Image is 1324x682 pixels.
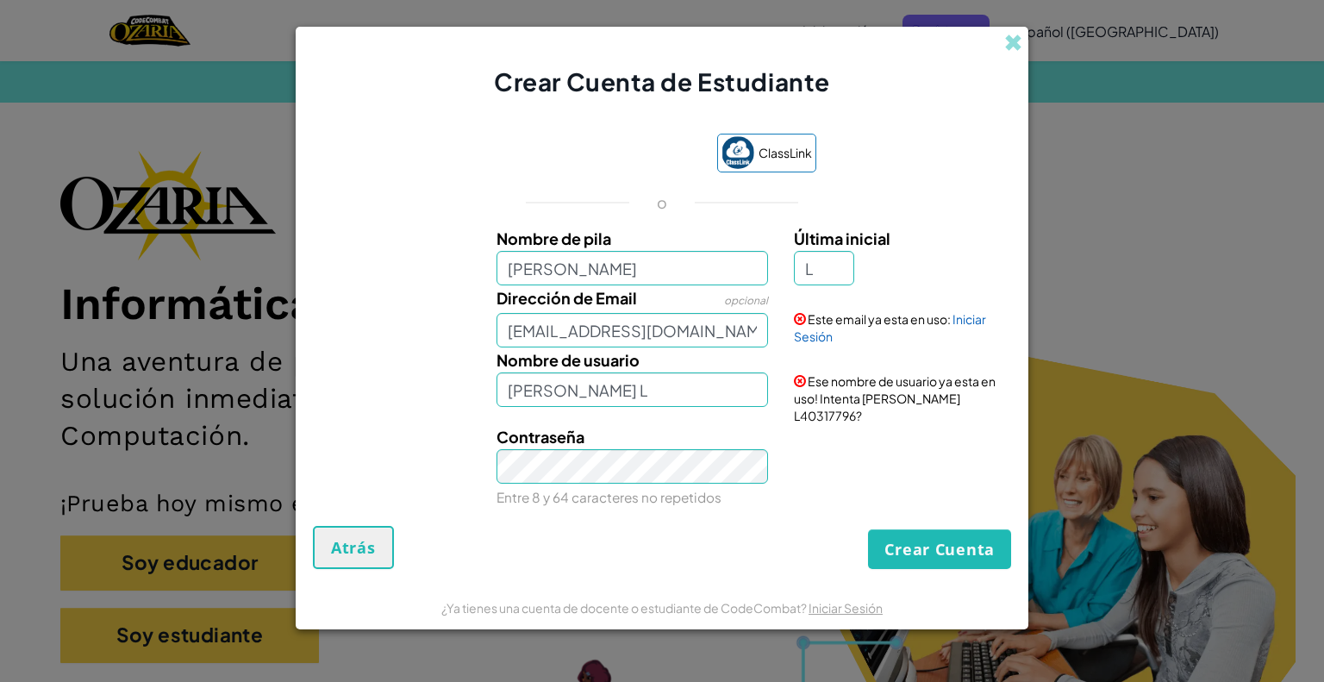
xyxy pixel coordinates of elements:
a: Iniciar Sesión [809,600,883,616]
button: Atrás [313,526,394,569]
span: Crear Cuenta de Estudiante [494,66,830,97]
span: Última inicial [794,228,890,248]
span: ¿Ya tienes una cuenta de docente o estudiante de CodeCombat? [441,600,809,616]
span: Dirección de Email [496,288,637,308]
iframe: Botón Iniciar sesión con Google [499,135,709,173]
small: Entre 8 y 64 caracteres no repetidos [496,489,721,505]
span: Este email ya esta en uso: [808,311,951,327]
a: Iniciar Sesión [794,311,986,344]
span: ClassLink [759,141,812,166]
span: opcional [724,294,768,307]
span: Contraseña [496,427,584,447]
p: o [657,192,667,213]
span: Nombre de pila [496,228,611,248]
span: Nombre de usuario [496,350,640,370]
span: Atrás [331,537,376,558]
span: Ese nombre de usuario ya esta en uso! Intenta [PERSON_NAME] L40317796? [794,373,996,423]
button: Crear Cuenta [868,529,1011,569]
img: classlink-logo-small.png [721,136,754,169]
